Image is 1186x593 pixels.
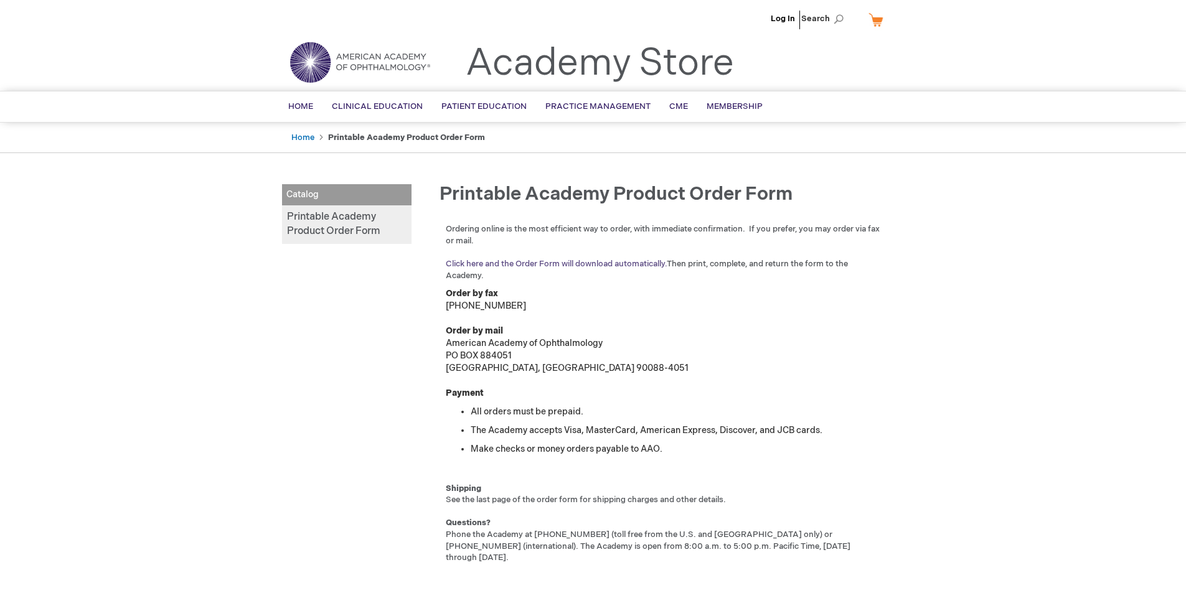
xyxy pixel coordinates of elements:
[545,101,651,111] span: Practice Management
[282,184,412,205] span: Catalog
[328,133,485,142] strong: Printable Academy Product Order Form
[446,483,481,493] strong: Shipping
[471,406,883,418] li: All orders must be prepaid.
[669,101,688,111] span: CME
[446,388,484,398] strong: Payment
[471,443,883,455] li: Make checks or money orders payable to AAO.
[801,6,849,31] span: Search
[441,101,527,111] span: Patient Education
[707,101,763,111] span: Membership
[430,223,898,569] div: [PHONE_NUMBER] American Academy of Ophthalmology PO BOX 884051 [GEOGRAPHIC_DATA], [GEOGRAPHIC_DAT...
[446,518,491,528] strong: Questions?
[446,471,883,564] p: See the last page of the order form for shipping charges and other details. Phone the Academy at ...
[471,424,883,437] li: The Academy accepts Visa, MasterCard, American Express, Discover, and JCB cards.
[466,41,734,86] a: Academy Store
[446,223,883,281] p: Ordering online is the most efficient way to order, with immediate confirmation. If you prefer, y...
[446,259,667,269] a: Click here and the Order Form will download automatically.
[771,14,795,24] a: Log In
[282,205,412,244] a: Printable Academy Product Order Form
[446,288,498,299] strong: Order by fax
[332,101,423,111] span: Clinical Education
[440,183,793,205] span: Printable Academy Product Order Form
[446,325,503,336] strong: Order by mail
[288,101,313,111] span: Home
[291,133,314,142] a: Home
